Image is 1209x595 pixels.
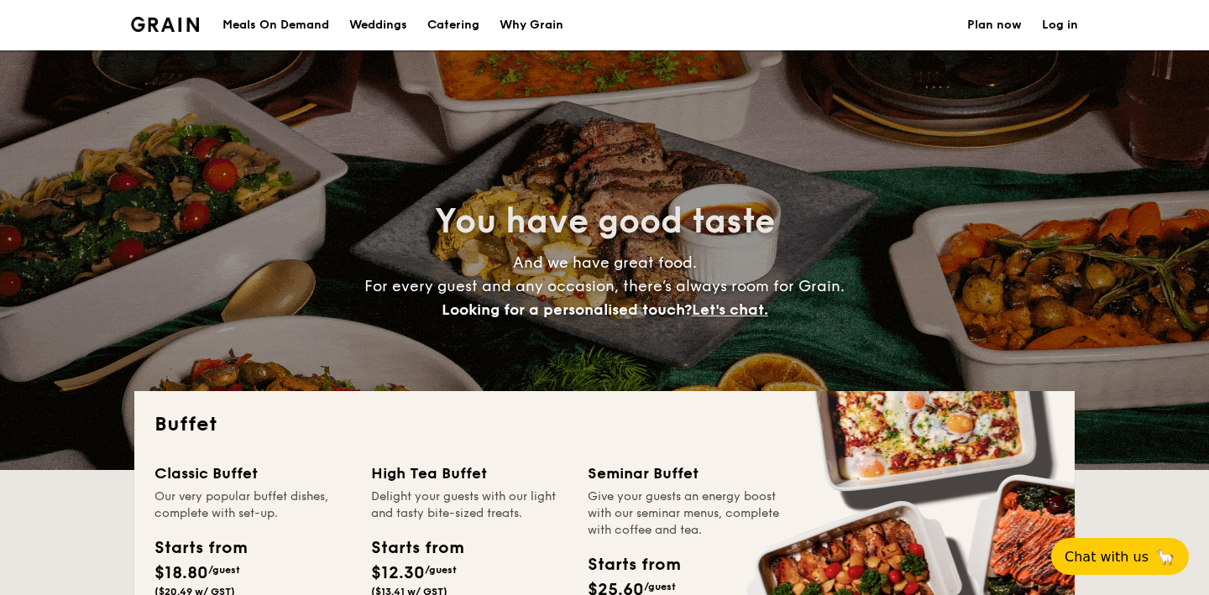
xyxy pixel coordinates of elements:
[131,17,199,32] a: Logotype
[588,462,784,485] div: Seminar Buffet
[154,535,246,561] div: Starts from
[371,488,568,522] div: Delight your guests with our light and tasty bite-sized treats.
[154,462,351,485] div: Classic Buffet
[371,462,568,485] div: High Tea Buffet
[131,17,199,32] img: Grain
[154,488,351,522] div: Our very popular buffet dishes, complete with set-up.
[1155,547,1175,566] span: 🦙
[588,488,784,539] div: Give your guests an energy boost with our seminar menus, complete with coffee and tea.
[1065,549,1149,565] span: Chat with us
[371,563,425,583] span: $12.30
[154,411,1055,438] h2: Buffet
[371,535,463,561] div: Starts from
[644,581,676,592] span: /guest
[154,563,208,583] span: $18.80
[208,564,240,576] span: /guest
[1051,538,1189,575] button: Chat with us🦙
[425,564,457,576] span: /guest
[692,300,768,319] span: Let's chat.
[588,552,679,577] div: Starts from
